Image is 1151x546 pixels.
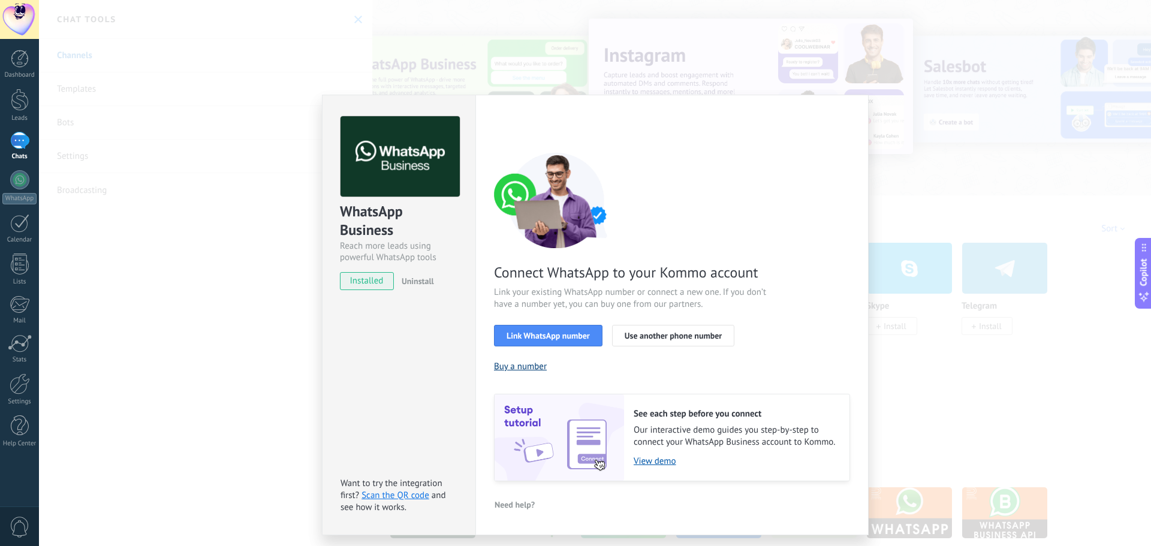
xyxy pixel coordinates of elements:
div: Reach more leads using powerful WhatsApp tools [340,240,458,263]
span: Copilot [1138,258,1150,286]
span: installed [341,272,393,290]
button: Need help? [494,496,535,514]
div: Calendar [2,236,37,244]
button: Uninstall [397,272,434,290]
div: WhatsApp Business [340,202,458,240]
div: Lists [2,278,37,286]
div: Leads [2,114,37,122]
div: WhatsApp [2,193,37,204]
button: Use another phone number [612,325,734,346]
span: Use another phone number [625,331,722,340]
button: Buy a number [494,361,547,372]
span: Need help? [495,500,535,509]
div: Dashboard [2,71,37,79]
button: Link WhatsApp number [494,325,602,346]
span: Link your existing WhatsApp number or connect a new one. If you don’t have a number yet, you can ... [494,286,779,310]
span: Uninstall [402,276,434,286]
span: and see how it works. [341,490,446,513]
span: Link WhatsApp number [507,331,590,340]
div: Help Center [2,440,37,448]
span: Want to try the integration first? [341,478,442,501]
img: connect number [494,152,620,248]
a: Scan the QR code [361,490,429,501]
img: logo_main.png [341,116,460,197]
span: Connect WhatsApp to your Kommo account [494,263,779,282]
h2: See each step before you connect [634,408,837,420]
a: View demo [634,455,837,467]
div: Mail [2,317,37,325]
div: Settings [2,398,37,406]
div: Stats [2,356,37,364]
div: Chats [2,153,37,161]
span: Our interactive demo guides you step-by-step to connect your WhatsApp Business account to Kommo. [634,424,837,448]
